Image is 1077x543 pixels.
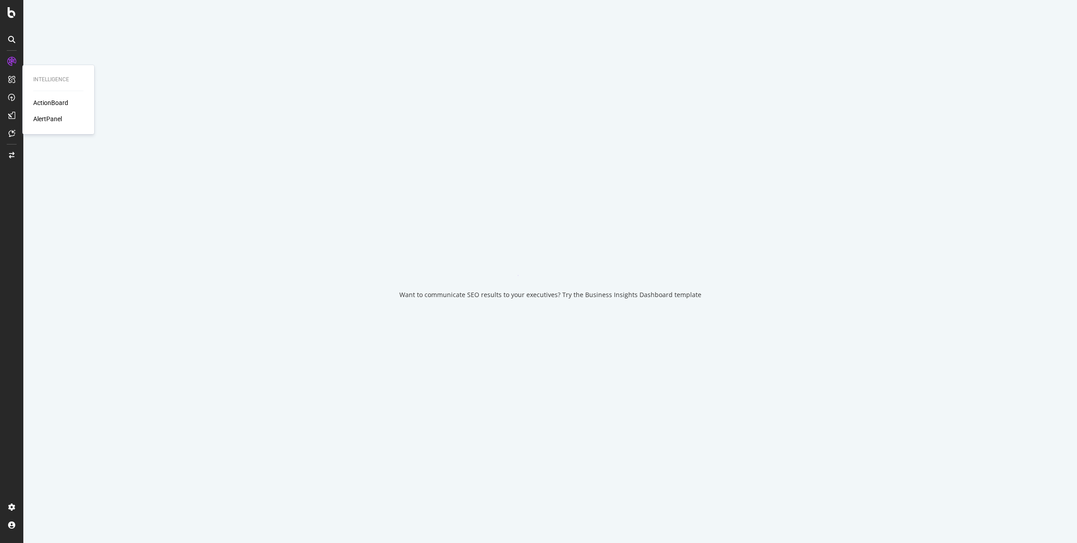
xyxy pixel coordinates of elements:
a: ActionBoard [33,98,68,107]
div: animation [518,244,582,276]
a: AlertPanel [33,114,62,123]
div: Intelligence [33,76,83,83]
div: Want to communicate SEO results to your executives? Try the Business Insights Dashboard template [399,290,701,299]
